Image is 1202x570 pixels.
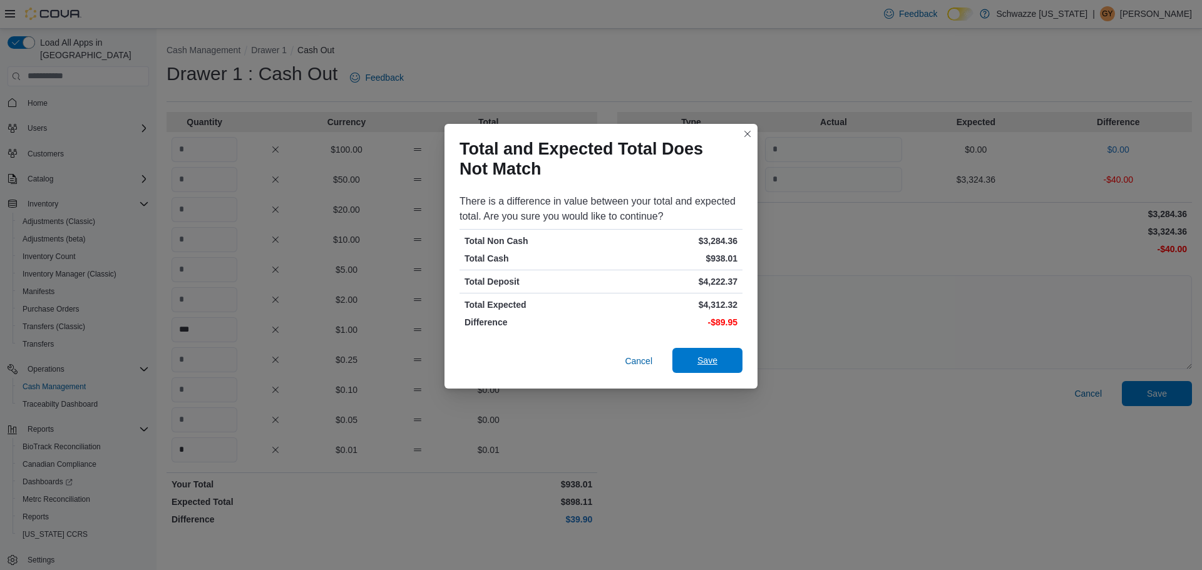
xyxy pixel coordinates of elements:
[604,275,737,288] p: $4,222.37
[604,316,737,328] p: -$89.95
[672,348,742,373] button: Save
[465,235,598,247] p: Total Non Cash
[465,252,598,265] p: Total Cash
[465,316,598,328] p: Difference
[460,139,732,179] h1: Total and Expected Total Does Not Match
[460,194,742,224] div: There is a difference in value between your total and expected total. Are you sure you would like...
[465,275,598,288] p: Total Deposit
[625,355,652,367] span: Cancel
[465,298,598,311] p: Total Expected
[604,252,737,265] p: $938.01
[697,354,717,367] span: Save
[604,235,737,247] p: $3,284.36
[740,126,755,141] button: Closes this modal window
[620,349,657,374] button: Cancel
[604,298,737,311] p: $4,312.32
